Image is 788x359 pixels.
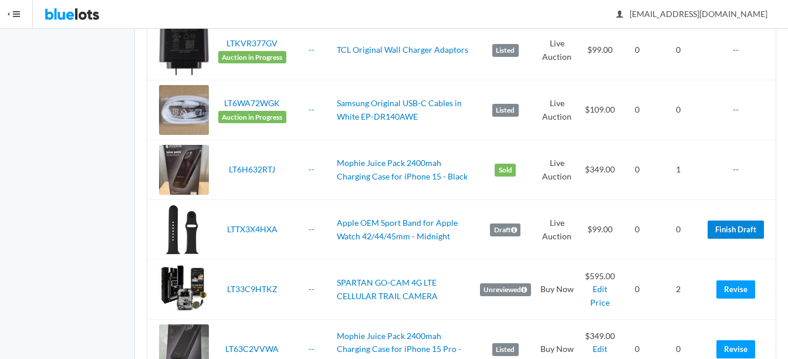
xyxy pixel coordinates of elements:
[226,38,278,48] a: LTKVR377GV
[716,340,755,358] a: Revise
[716,280,755,299] a: Revise
[309,344,314,354] a: --
[708,221,764,239] a: Finish Draft
[218,51,286,64] span: Auction in Progress
[224,98,280,108] a: LT6WA72WGK
[309,284,314,294] a: --
[579,260,621,320] td: $595.00
[653,80,703,140] td: 0
[621,21,653,80] td: 0
[579,80,621,140] td: $109.00
[309,104,314,114] a: --
[492,343,519,356] label: Listed
[492,104,519,117] label: Listed
[703,140,776,200] td: --
[536,80,579,140] td: Live Auction
[579,200,621,260] td: $99.00
[337,218,458,241] a: Apple OEM Sport Band for Apple Watch 42/44/45mm - Midnight
[218,111,286,124] span: Auction in Progress
[653,200,703,260] td: 0
[536,200,579,260] td: Live Auction
[309,164,314,174] a: --
[536,21,579,80] td: Live Auction
[337,98,462,121] a: Samsung Original USB-C Cables in White EP-DR140AWE
[337,45,468,55] a: TCL Original Wall Charger Adaptors
[492,44,519,57] label: Listed
[309,224,314,234] a: --
[490,223,520,236] label: Draft
[617,9,767,19] span: [EMAIL_ADDRESS][DOMAIN_NAME]
[480,283,531,296] label: Unreviewed
[653,140,703,200] td: 1
[653,21,703,80] td: 0
[337,158,468,181] a: Mophie Juice Pack 2400mah Charging Case for iPhone 15 - Black
[621,140,653,200] td: 0
[621,200,653,260] td: 0
[590,284,610,307] a: Edit Price
[703,80,776,140] td: --
[495,164,516,177] label: Sold
[225,344,279,354] a: LT63C2VVWA
[579,140,621,200] td: $349.00
[337,277,438,301] a: SPARTAN GO-CAM 4G LTE CELLULAR TRAIL CAMERA
[227,224,278,234] a: LTTX3X4HXA
[229,164,275,174] a: LT6H632RTJ
[579,21,621,80] td: $99.00
[614,9,625,21] ion-icon: person
[536,260,579,320] td: Buy Now
[309,45,314,55] a: --
[536,140,579,200] td: Live Auction
[621,260,653,320] td: 0
[621,80,653,140] td: 0
[703,21,776,80] td: --
[227,284,278,294] a: LT33C9HTKZ
[653,260,703,320] td: 2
